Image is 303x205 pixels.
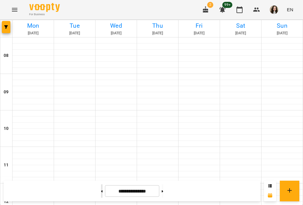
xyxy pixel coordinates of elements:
[270,5,278,14] img: ebd0ea8fb81319dcbaacf11cd4698c16.JPG
[29,12,60,16] span: For Business
[4,52,9,59] h6: 08
[13,21,53,30] h6: Mon
[179,30,219,36] h6: [DATE]
[207,2,213,8] span: 2
[4,125,9,132] h6: 10
[138,30,177,36] h6: [DATE]
[4,89,9,96] h6: 09
[55,21,94,30] h6: Tue
[7,2,22,17] button: Menu
[4,162,9,169] h6: 11
[179,21,219,30] h6: Fri
[55,30,94,36] h6: [DATE]
[29,3,60,12] img: Voopty Logo
[96,30,136,36] h6: [DATE]
[13,30,53,36] h6: [DATE]
[221,30,260,36] h6: [DATE]
[222,2,233,8] span: 99+
[221,21,260,30] h6: Sat
[262,21,302,30] h6: Sun
[284,4,296,15] button: EN
[96,21,136,30] h6: Wed
[138,21,177,30] h6: Thu
[287,6,293,13] span: EN
[262,30,302,36] h6: [DATE]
